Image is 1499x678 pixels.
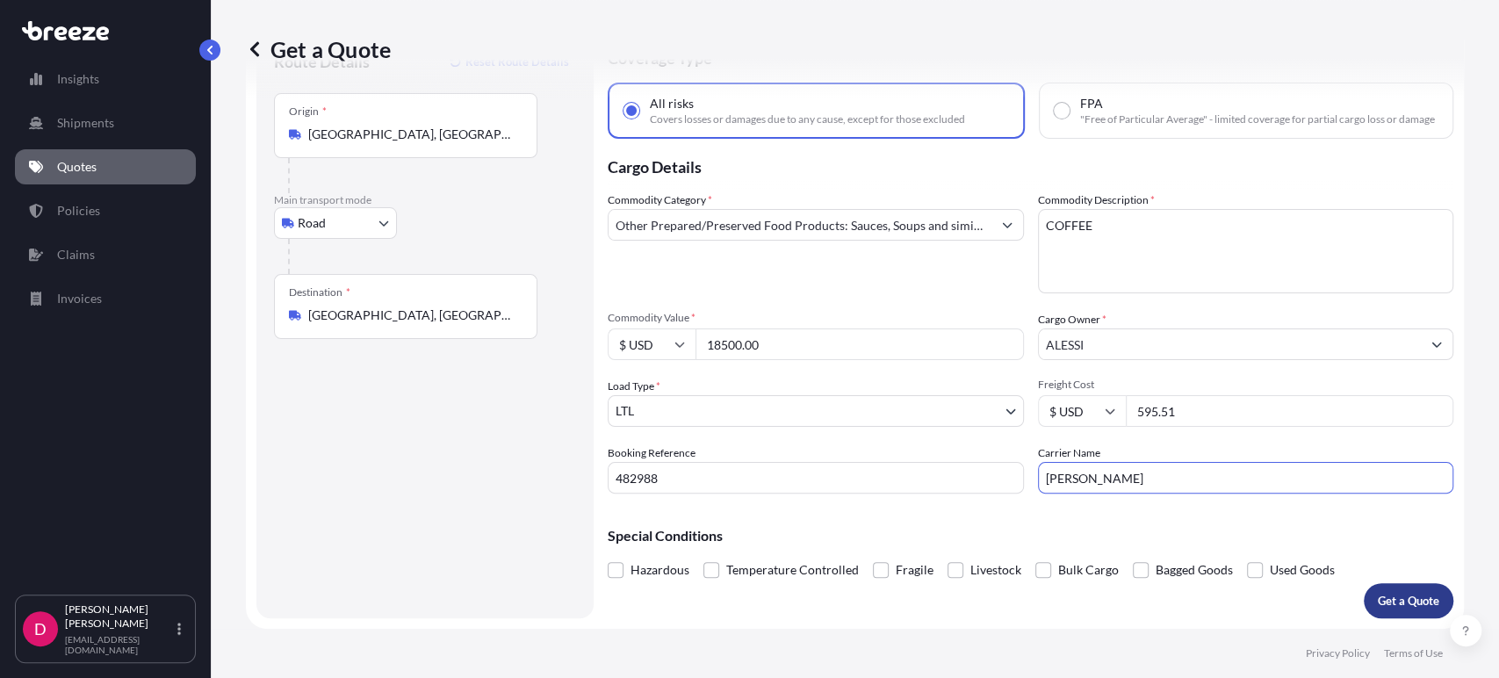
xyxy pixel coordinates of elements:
p: Invoices [57,290,102,307]
p: Cargo Details [608,139,1453,191]
a: Quotes [15,149,196,184]
input: Your internal reference [608,462,1024,494]
p: [EMAIL_ADDRESS][DOMAIN_NAME] [65,634,174,655]
div: Origin [289,105,327,119]
p: Get a Quote [1378,592,1439,609]
a: Terms of Use [1384,646,1443,660]
div: Destination [289,285,350,299]
label: Commodity Category [608,191,712,209]
label: Commodity Description [1038,191,1155,209]
span: D [34,620,47,638]
p: Get a Quote [246,35,391,63]
span: Hazardous [631,557,689,583]
p: Shipments [57,114,114,132]
button: Show suggestions [991,209,1023,241]
span: Fragile [896,557,933,583]
p: Quotes [57,158,97,176]
span: Commodity Value [608,311,1024,325]
span: Used Goods [1270,557,1335,583]
a: Invoices [15,281,196,316]
a: Insights [15,61,196,97]
label: Carrier Name [1038,444,1100,462]
a: Policies [15,193,196,228]
a: Claims [15,237,196,272]
input: Origin [308,126,515,143]
p: Insights [57,70,99,88]
span: LTL [616,402,634,420]
input: Full name [1039,328,1422,360]
p: Special Conditions [608,529,1453,543]
input: All risksCovers losses or damages due to any cause, except for those excluded [623,103,639,119]
input: Enter amount [1126,395,1454,427]
a: Privacy Policy [1306,646,1370,660]
input: Type amount [695,328,1024,360]
button: LTL [608,395,1024,427]
span: Bulk Cargo [1058,557,1119,583]
input: Destination [308,307,515,324]
span: FPA [1080,95,1103,112]
label: Booking Reference [608,444,695,462]
input: Select a commodity type [609,209,991,241]
button: Select transport [274,207,397,239]
a: Shipments [15,105,196,141]
span: Livestock [970,557,1021,583]
input: Enter name [1038,462,1454,494]
label: Cargo Owner [1038,311,1106,328]
span: Bagged Goods [1156,557,1233,583]
button: Show suggestions [1421,328,1452,360]
p: Main transport mode [274,193,576,207]
span: Covers losses or damages due to any cause, except for those excluded [650,112,965,126]
span: "Free of Particular Average" - limited coverage for partial cargo loss or damage [1080,112,1435,126]
span: All risks [650,95,694,112]
span: Freight Cost [1038,378,1454,392]
span: Load Type [608,378,660,395]
span: Road [298,214,326,232]
p: Claims [57,246,95,263]
button: Get a Quote [1364,583,1453,618]
p: [PERSON_NAME] [PERSON_NAME] [65,602,174,631]
p: Policies [57,202,100,220]
input: FPA"Free of Particular Average" - limited coverage for partial cargo loss or damage [1054,103,1070,119]
span: Temperature Controlled [726,557,859,583]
